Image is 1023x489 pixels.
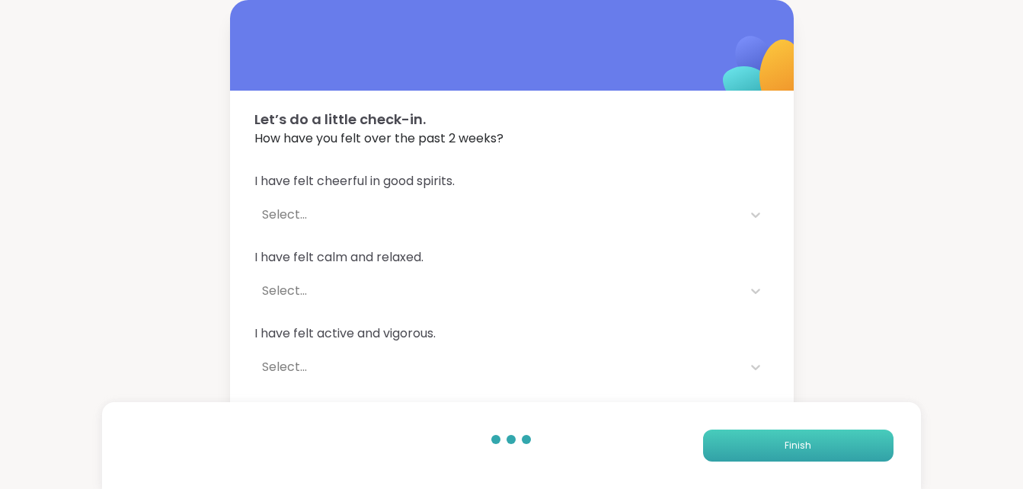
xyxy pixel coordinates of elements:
div: Select... [262,282,734,300]
span: I have felt calm and relaxed. [254,248,769,267]
div: Select... [262,358,734,376]
span: I woke up feeling fresh and rested. [254,401,769,419]
button: Finish [703,430,894,462]
span: Let’s do a little check-in. [254,109,769,129]
span: I have felt active and vigorous. [254,324,769,343]
span: I have felt cheerful in good spirits. [254,172,769,190]
span: How have you felt over the past 2 weeks? [254,129,769,148]
div: Select... [262,206,734,224]
span: Finish [785,439,811,452]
